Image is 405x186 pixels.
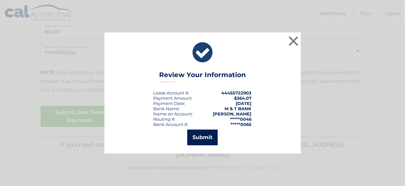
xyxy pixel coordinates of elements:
[225,106,252,111] strong: M & T BANK
[154,101,186,106] div: :
[222,90,252,95] strong: 44455722903
[213,111,252,116] strong: [PERSON_NAME]
[154,116,176,122] div: Routing #:
[187,130,218,145] button: Submit
[236,101,252,106] span: [DATE]
[287,34,300,48] button: ×
[154,95,193,101] div: Payment Amount:
[154,122,189,127] div: Bank Account #:
[159,71,246,82] h3: Review Your Information
[154,106,180,111] div: Bank Name:
[154,111,193,116] div: Name on Account:
[154,90,190,95] div: Lease Account #:
[234,95,252,101] span: $364.07
[154,101,185,106] span: Payment Date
